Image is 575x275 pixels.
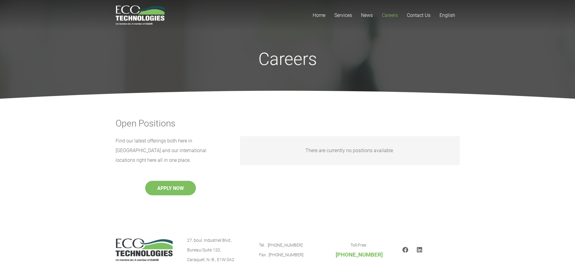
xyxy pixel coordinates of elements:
[313,12,325,18] span: Home
[187,235,244,264] p: 27, boul. Industriel Blvd., Bureau/Suite 120, Caraquet, N.-B., E1W 0A2
[183,49,393,70] h1: Careers
[382,12,398,18] span: Careers
[439,12,455,18] span: English
[407,12,430,18] span: Contact Us
[361,12,373,18] span: News
[331,240,388,260] p: Toll-Free :
[240,136,460,165] div: There are currently no positions available.
[402,247,408,253] a: Facebook
[417,247,422,253] a: LinkedIn
[259,240,316,260] p: Tel. : [PHONE_NUMBER] Fax : [PHONE_NUMBER]
[336,251,383,258] span: [PHONE_NUMBER]
[334,12,352,18] span: Services
[145,181,196,195] button: APPLY NOW
[116,118,460,129] h3: Open Positions
[116,136,225,165] p: Find our latest offerings both here in [GEOGRAPHIC_DATA] and our international locations right he...
[116,5,165,25] a: logo_EcoTech_ASDR_RGB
